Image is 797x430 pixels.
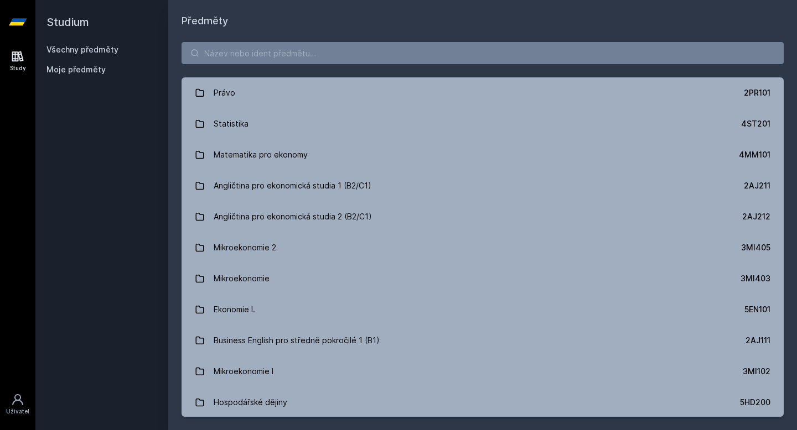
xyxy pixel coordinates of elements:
[744,304,770,315] div: 5EN101
[182,139,784,170] a: Matematika pro ekonomy 4MM101
[214,82,235,104] div: Právo
[214,206,372,228] div: Angličtina pro ekonomická studia 2 (B2/C1)
[6,407,29,416] div: Uživatel
[742,211,770,222] div: 2AJ212
[2,44,33,78] a: Study
[214,144,308,166] div: Matematika pro ekonomy
[182,387,784,418] a: Hospodářské dějiny 5HD200
[182,108,784,139] a: Statistika 4ST201
[214,329,380,352] div: Business English pro středně pokročilé 1 (B1)
[46,45,118,54] a: Všechny předměty
[741,273,770,284] div: 3MI403
[182,232,784,263] a: Mikroekonomie 2 3MI405
[182,13,784,29] h1: Předměty
[214,268,270,290] div: Mikroekonomie
[182,263,784,294] a: Mikroekonomie 3MI403
[46,64,106,75] span: Moje předměty
[182,325,784,356] a: Business English pro středně pokročilé 1 (B1) 2AJ111
[182,170,784,201] a: Angličtina pro ekonomická studia 1 (B2/C1) 2AJ211
[182,77,784,108] a: Právo 2PR101
[741,118,770,129] div: 4ST201
[743,366,770,377] div: 3MI102
[214,391,287,413] div: Hospodářské dějiny
[214,175,371,197] div: Angličtina pro ekonomická studia 1 (B2/C1)
[182,201,784,232] a: Angličtina pro ekonomická studia 2 (B2/C1) 2AJ212
[744,180,770,191] div: 2AJ211
[746,335,770,346] div: 2AJ111
[182,294,784,325] a: Ekonomie I. 5EN101
[214,237,276,259] div: Mikroekonomie 2
[741,242,770,253] div: 3MI405
[744,87,770,98] div: 2PR101
[10,64,26,72] div: Study
[182,356,784,387] a: Mikroekonomie I 3MI102
[214,298,255,321] div: Ekonomie I.
[214,113,249,135] div: Statistika
[739,149,770,160] div: 4MM101
[740,397,770,408] div: 5HD200
[182,42,784,64] input: Název nebo ident předmětu…
[2,387,33,421] a: Uživatel
[214,360,273,382] div: Mikroekonomie I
